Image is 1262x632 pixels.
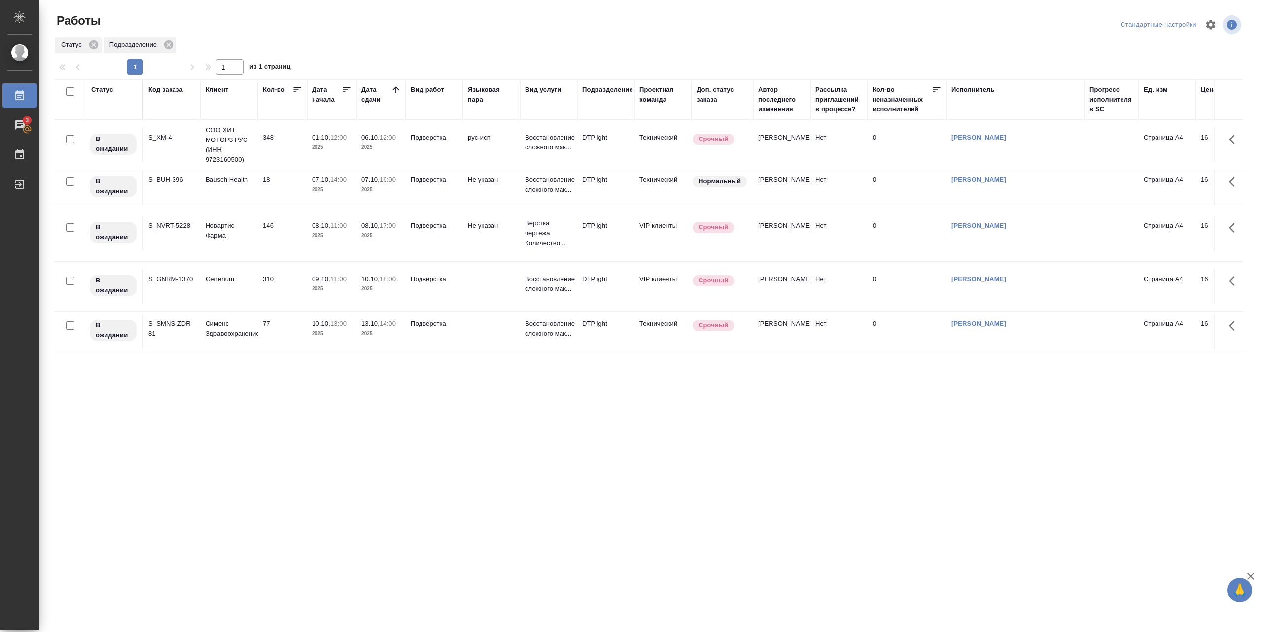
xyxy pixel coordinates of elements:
p: 14:00 [330,176,347,183]
span: Работы [54,13,101,29]
p: 2025 [312,142,351,152]
button: Здесь прячутся важные кнопки [1223,128,1247,151]
div: Кол-во неназначенных исполнителей [873,85,932,114]
p: Новартис Фарма [206,221,253,241]
td: рус-исп [463,128,520,162]
p: Восстановление сложного мак... [525,133,572,152]
p: 10.10, [312,320,330,327]
div: Подразделение [582,85,633,95]
p: 13:00 [330,320,347,327]
p: 2025 [312,231,351,241]
div: Клиент [206,85,228,95]
p: 06.10, [361,134,380,141]
td: DTPlight [577,216,634,250]
td: VIP клиенты [634,269,692,304]
td: Нет [810,216,868,250]
p: 11:00 [330,275,347,282]
td: Страница А4 [1139,128,1196,162]
p: 2025 [312,329,351,339]
div: Код заказа [148,85,183,95]
a: [PERSON_NAME] [951,320,1006,327]
div: Ед. изм [1144,85,1168,95]
td: 0 [868,216,946,250]
div: Языковая пара [468,85,515,105]
div: Исполнитель назначен, приступать к работе пока рано [89,133,138,156]
td: 18 [258,170,307,205]
div: Исполнитель назначен, приступать к работе пока рано [89,175,138,198]
td: 0 [868,269,946,304]
div: Исполнитель назначен, приступать к работе пока рано [89,221,138,244]
p: Сименс Здравоохранение [206,319,253,339]
p: 18:00 [380,275,396,282]
button: Здесь прячутся важные кнопки [1223,314,1247,338]
div: Дата сдачи [361,85,391,105]
p: 08.10, [312,222,330,229]
div: S_SMNS-ZDR-81 [148,319,196,339]
p: 2025 [361,284,401,294]
td: Не указан [463,170,520,205]
div: Кол-во [263,85,285,95]
td: Не указан [463,216,520,250]
p: Срочный [699,134,728,144]
span: 🙏 [1231,580,1248,600]
td: 16 [1196,314,1245,349]
div: Статус [55,37,102,53]
td: Страница А4 [1139,216,1196,250]
p: В ожидании [96,320,131,340]
span: 3 [19,115,35,125]
p: 2025 [361,329,401,339]
td: VIP клиенты [634,216,692,250]
p: 01.10, [312,134,330,141]
td: DTPlight [577,170,634,205]
td: Страница А4 [1139,269,1196,304]
p: Подразделение [109,40,160,50]
td: Технический [634,128,692,162]
a: [PERSON_NAME] [951,134,1006,141]
p: Нормальный [699,176,741,186]
p: 2025 [312,185,351,195]
button: Здесь прячутся важные кнопки [1223,170,1247,194]
div: Вид услуги [525,85,561,95]
td: 16 [1196,216,1245,250]
p: В ожидании [96,176,131,196]
div: Исполнитель [951,85,995,95]
p: 16:00 [380,176,396,183]
p: 14:00 [380,320,396,327]
div: S_GNRM-1370 [148,274,196,284]
div: Прогресс исполнителя в SC [1089,85,1134,114]
td: Нет [810,170,868,205]
td: Страница А4 [1139,314,1196,349]
td: 146 [258,216,307,250]
p: Подверстка [411,133,458,142]
td: 0 [868,314,946,349]
td: [PERSON_NAME] [753,269,810,304]
p: В ожидании [96,276,131,295]
td: DTPlight [577,269,634,304]
span: из 1 страниц [249,61,291,75]
a: [PERSON_NAME] [951,275,1006,282]
td: 16 [1196,170,1245,205]
div: Вид работ [411,85,444,95]
p: 09.10, [312,275,330,282]
p: Статус [61,40,85,50]
td: 16 [1196,269,1245,304]
td: 310 [258,269,307,304]
p: Подверстка [411,319,458,329]
p: Верстка чертежа. Количество... [525,218,572,248]
p: Восстановление сложного мак... [525,175,572,195]
td: 0 [868,128,946,162]
p: Восстановление сложного мак... [525,319,572,339]
td: [PERSON_NAME] [753,170,810,205]
p: 2025 [361,185,401,195]
td: DTPlight [577,128,634,162]
p: 11:00 [330,222,347,229]
td: [PERSON_NAME] [753,216,810,250]
p: 2025 [361,142,401,152]
p: 12:00 [330,134,347,141]
span: Настроить таблицу [1199,13,1223,36]
p: В ожидании [96,134,131,154]
p: 2025 [361,231,401,241]
div: Дата начала [312,85,342,105]
button: Здесь прячутся важные кнопки [1223,216,1247,240]
td: 348 [258,128,307,162]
